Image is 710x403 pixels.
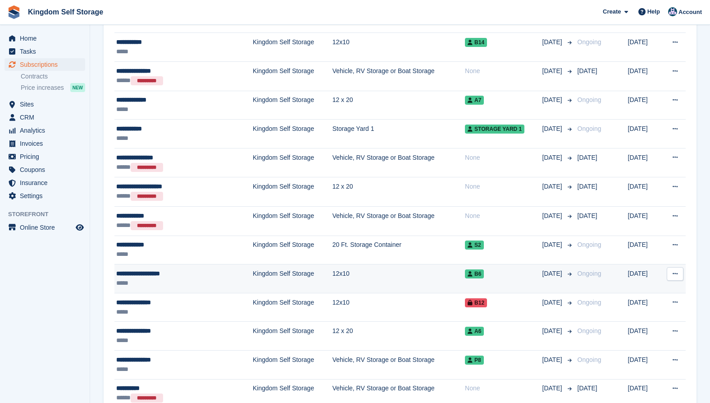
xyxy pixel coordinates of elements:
[20,176,74,189] span: Insurance
[465,211,542,221] div: None
[668,7,677,16] img: Bradley Werlin
[332,264,465,293] td: 12x10
[5,98,85,111] a: menu
[465,327,484,336] span: A6
[20,163,74,176] span: Coupons
[20,137,74,150] span: Invoices
[465,125,524,134] span: Storage Yard 1
[332,148,465,177] td: Vehicle, RV Storage or Boat Storage
[465,241,484,250] span: S2
[628,293,661,322] td: [DATE]
[253,322,332,351] td: Kingdom Self Storage
[332,120,465,148] td: Storage Yard 1
[628,62,661,91] td: [DATE]
[465,153,542,162] div: None
[70,83,85,92] div: NEW
[542,182,564,191] span: [DATE]
[5,150,85,163] a: menu
[542,66,564,76] span: [DATE]
[542,124,564,134] span: [DATE]
[253,148,332,177] td: Kingdom Self Storage
[578,356,601,363] span: Ongoing
[5,221,85,234] a: menu
[465,384,542,393] div: None
[253,120,332,148] td: Kingdom Self Storage
[253,33,332,62] td: Kingdom Self Storage
[253,62,332,91] td: Kingdom Self Storage
[542,95,564,105] span: [DATE]
[628,264,661,293] td: [DATE]
[332,177,465,207] td: 12 x 20
[332,351,465,380] td: Vehicle, RV Storage or Boat Storage
[542,384,564,393] span: [DATE]
[628,33,661,62] td: [DATE]
[20,124,74,137] span: Analytics
[253,91,332,120] td: Kingdom Self Storage
[8,210,90,219] span: Storefront
[465,269,484,278] span: B6
[253,264,332,293] td: Kingdom Self Storage
[465,66,542,76] div: None
[20,45,74,58] span: Tasks
[542,298,564,307] span: [DATE]
[578,270,601,277] span: Ongoing
[332,322,465,351] td: 12 x 20
[74,222,85,233] a: Preview store
[465,298,487,307] span: B12
[332,293,465,322] td: 12x10
[578,38,601,46] span: Ongoing
[21,83,85,93] a: Price increases NEW
[542,153,564,162] span: [DATE]
[332,91,465,120] td: 12 x 20
[678,8,702,17] span: Account
[5,45,85,58] a: menu
[332,33,465,62] td: 12x10
[20,32,74,45] span: Home
[332,236,465,264] td: 20 Ft. Storage Container
[542,211,564,221] span: [DATE]
[647,7,660,16] span: Help
[542,355,564,365] span: [DATE]
[465,96,484,105] span: A7
[628,148,661,177] td: [DATE]
[542,269,564,278] span: [DATE]
[578,241,601,248] span: Ongoing
[603,7,621,16] span: Create
[578,67,597,74] span: [DATE]
[20,190,74,202] span: Settings
[20,58,74,71] span: Subscriptions
[628,236,661,264] td: [DATE]
[578,299,601,306] span: Ongoing
[253,177,332,207] td: Kingdom Self Storage
[24,5,107,19] a: Kingdom Self Storage
[578,183,597,190] span: [DATE]
[628,91,661,120] td: [DATE]
[5,124,85,137] a: menu
[628,351,661,380] td: [DATE]
[253,207,332,236] td: Kingdom Self Storage
[578,154,597,161] span: [DATE]
[5,190,85,202] a: menu
[578,212,597,219] span: [DATE]
[578,327,601,334] span: Ongoing
[465,38,487,47] span: B14
[20,111,74,124] span: CRM
[332,207,465,236] td: Vehicle, RV Storage or Boat Storage
[628,177,661,207] td: [DATE]
[542,326,564,336] span: [DATE]
[542,240,564,250] span: [DATE]
[5,58,85,71] a: menu
[465,182,542,191] div: None
[5,176,85,189] a: menu
[21,83,64,92] span: Price increases
[542,37,564,47] span: [DATE]
[5,111,85,124] a: menu
[20,98,74,111] span: Sites
[578,125,601,132] span: Ongoing
[628,207,661,236] td: [DATE]
[5,32,85,45] a: menu
[5,137,85,150] a: menu
[628,120,661,148] td: [DATE]
[332,62,465,91] td: Vehicle, RV Storage or Boat Storage
[628,322,661,351] td: [DATE]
